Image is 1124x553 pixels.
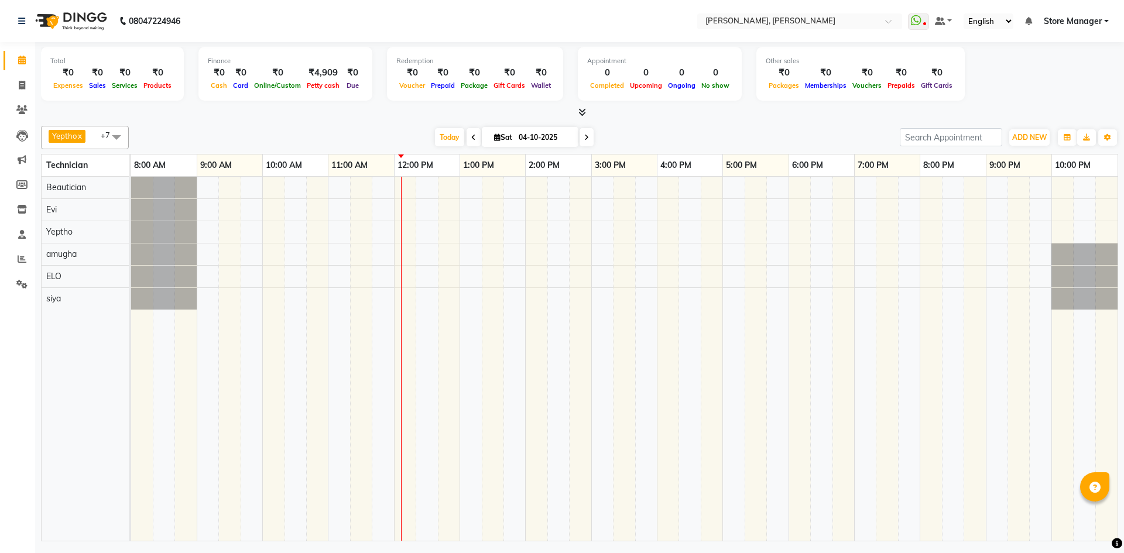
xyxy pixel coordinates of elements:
[197,157,235,174] a: 9:00 AM
[50,66,86,80] div: ₹0
[129,5,180,37] b: 08047224946
[140,66,174,80] div: ₹0
[986,157,1023,174] a: 9:00 PM
[30,5,110,37] img: logo
[789,157,826,174] a: 6:00 PM
[665,66,698,80] div: 0
[627,81,665,90] span: Upcoming
[428,81,458,90] span: Prepaid
[885,81,918,90] span: Prepaids
[50,81,86,90] span: Expenses
[46,293,61,304] span: siya
[131,157,169,174] a: 8:00 AM
[1012,133,1047,142] span: ADD NEW
[587,66,627,80] div: 0
[766,81,802,90] span: Packages
[52,131,77,140] span: Yeptho
[849,81,885,90] span: Vouchers
[328,157,371,174] a: 11:00 AM
[263,157,305,174] a: 10:00 AM
[528,66,554,80] div: ₹0
[528,81,554,90] span: Wallet
[230,81,251,90] span: Card
[344,81,362,90] span: Due
[342,66,363,80] div: ₹0
[46,160,88,170] span: Technician
[918,81,955,90] span: Gift Cards
[109,66,140,80] div: ₹0
[46,271,61,281] span: ELO
[698,66,732,80] div: 0
[46,182,86,193] span: Beautician
[396,81,428,90] span: Voucher
[208,56,363,66] div: Finance
[587,81,627,90] span: Completed
[802,66,849,80] div: ₹0
[109,81,140,90] span: Services
[657,157,694,174] a: 4:00 PM
[587,56,732,66] div: Appointment
[396,66,428,80] div: ₹0
[86,66,109,80] div: ₹0
[208,66,230,80] div: ₹0
[592,157,629,174] a: 3:00 PM
[460,157,497,174] a: 1:00 PM
[802,81,849,90] span: Memberships
[491,133,515,142] span: Sat
[491,66,528,80] div: ₹0
[77,131,82,140] a: x
[1009,129,1050,146] button: ADD NEW
[395,157,436,174] a: 12:00 PM
[304,81,342,90] span: Petty cash
[396,56,554,66] div: Redemption
[140,81,174,90] span: Products
[491,81,528,90] span: Gift Cards
[515,129,574,146] input: 2025-10-04
[458,66,491,80] div: ₹0
[766,56,955,66] div: Other sales
[251,81,304,90] span: Online/Custom
[526,157,563,174] a: 2:00 PM
[208,81,230,90] span: Cash
[428,66,458,80] div: ₹0
[46,226,73,237] span: Yeptho
[304,66,342,80] div: ₹4,909
[1052,157,1094,174] a: 10:00 PM
[918,66,955,80] div: ₹0
[46,204,57,215] span: Evi
[766,66,802,80] div: ₹0
[458,81,491,90] span: Package
[698,81,732,90] span: No show
[230,66,251,80] div: ₹0
[251,66,304,80] div: ₹0
[1075,506,1112,541] iframe: chat widget
[849,66,885,80] div: ₹0
[723,157,760,174] a: 5:00 PM
[86,81,109,90] span: Sales
[1044,15,1102,28] span: Store Manager
[665,81,698,90] span: Ongoing
[627,66,665,80] div: 0
[435,128,464,146] span: Today
[50,56,174,66] div: Total
[900,128,1002,146] input: Search Appointment
[46,249,77,259] span: amugha
[855,157,892,174] a: 7:00 PM
[885,66,918,80] div: ₹0
[101,130,119,140] span: +7
[920,157,957,174] a: 8:00 PM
